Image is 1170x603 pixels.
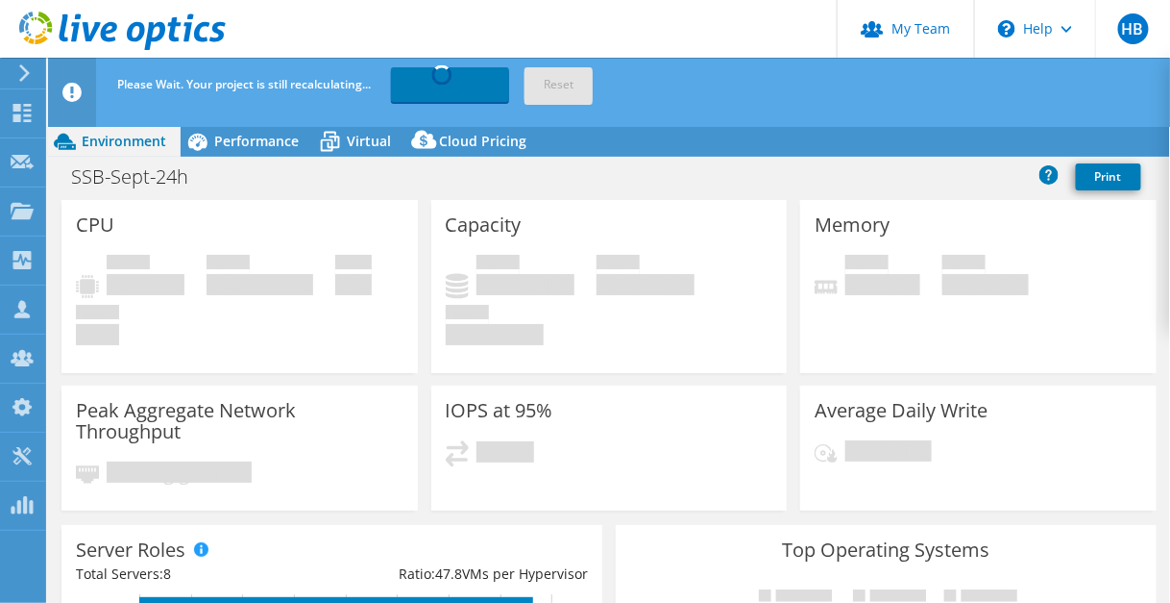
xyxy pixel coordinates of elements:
[107,255,150,274] span: Peak CPU
[107,274,184,295] h4: 395 GHz
[942,255,986,274] span: Total Memory
[630,540,1142,561] h3: Top Operating Systems
[76,540,185,561] h3: Server Roles
[1076,163,1141,190] a: Print
[391,67,509,102] a: Recalculating...
[845,440,932,462] h4: 10.03 TiB
[347,132,391,150] span: Virtual
[476,255,520,274] span: Used
[476,441,534,463] h4: 13439
[998,20,1015,38] svg: \n
[207,274,313,295] h4: 580.16 GHz
[76,400,403,442] h3: Peak Aggregate Network Throughput
[815,214,890,236] h3: Memory
[815,400,987,421] h3: Average Daily Write
[1118,13,1149,44] span: HB
[76,214,114,236] h3: CPU
[117,76,371,92] span: Please Wait. Your project is still recalculating...
[335,274,372,295] h4: 224
[214,132,299,150] span: Performance
[476,274,574,295] h4: 388.39 TiB
[845,274,920,295] h4: 4.88 TiB
[597,255,640,274] span: Free
[207,255,250,274] span: Net CPU
[845,255,889,274] span: Peak Memory Usage
[942,274,1029,295] h4: 11.50 TiB
[163,565,171,583] span: 8
[82,132,166,150] span: Environment
[76,305,119,324] span: CPU Sockets
[446,324,544,345] h4: 585.95 TiB
[107,462,252,483] h4: 42.61 gigabits/s
[446,214,522,236] h3: Capacity
[331,564,587,585] div: Ratio: VMs per Hypervisor
[435,565,462,583] span: 47.8
[76,324,119,345] h4: 16
[62,166,218,188] h1: SSB-Sept-24h
[597,274,695,295] h4: 197.56 TiB
[446,305,489,324] span: Total
[76,564,331,585] div: Total Servers:
[335,255,372,274] span: Cores
[446,400,553,421] h3: IOPS at 95%
[439,132,526,150] span: Cloud Pricing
